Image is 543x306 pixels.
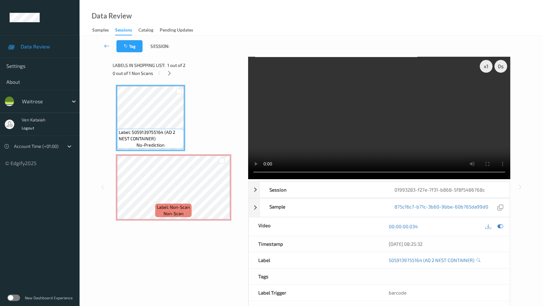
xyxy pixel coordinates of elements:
span: Session: [150,43,169,49]
span: Label: Non-Scan [157,204,190,210]
span: non-scan [164,210,184,217]
div: Pending Updates [160,27,193,35]
div: Label [249,252,379,268]
a: Pending Updates [160,26,199,35]
div: 0 out of 1 Non Scans [113,69,244,77]
div: Sessions [115,27,132,35]
span: Labels in shopping list: [113,62,165,69]
div: 0 s [494,60,507,73]
div: 01993283-f27e-7f31-b868-5f8f5486768c [385,182,509,198]
div: Timestamp [249,236,379,252]
a: 875c16c7-b71c-3b60-9bbe-60b765da99d0 [394,203,488,212]
div: Session [260,182,385,198]
div: Sample875c16c7-b71c-3b60-9bbe-60b765da99d0 [248,198,510,217]
a: Catalog [138,26,160,35]
div: x 1 [480,60,492,73]
a: Sessions [115,26,138,35]
button: Tag [116,40,143,52]
div: Sample [260,199,385,217]
div: Video [249,217,379,236]
div: Catalog [138,27,153,35]
a: 5059139755164 (AD 2 NEST CONTAINER) [389,257,474,263]
a: 00:00:00.034 [389,223,418,229]
div: Data Review [92,13,132,19]
a: Samples [92,26,115,35]
span: no-prediction [136,142,164,148]
div: Tags [249,268,379,284]
div: Samples [92,27,109,35]
span: Label: 5059139755164 (AD 2 NEST CONTAINER) [119,129,182,142]
div: [DATE] 08:25:32 [389,241,500,247]
span: 1 out of 2 [167,62,185,69]
div: Label Trigger [249,285,379,301]
div: barcode [379,285,510,301]
div: Session01993283-f27e-7f31-b868-5f8f5486768c [248,181,510,198]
